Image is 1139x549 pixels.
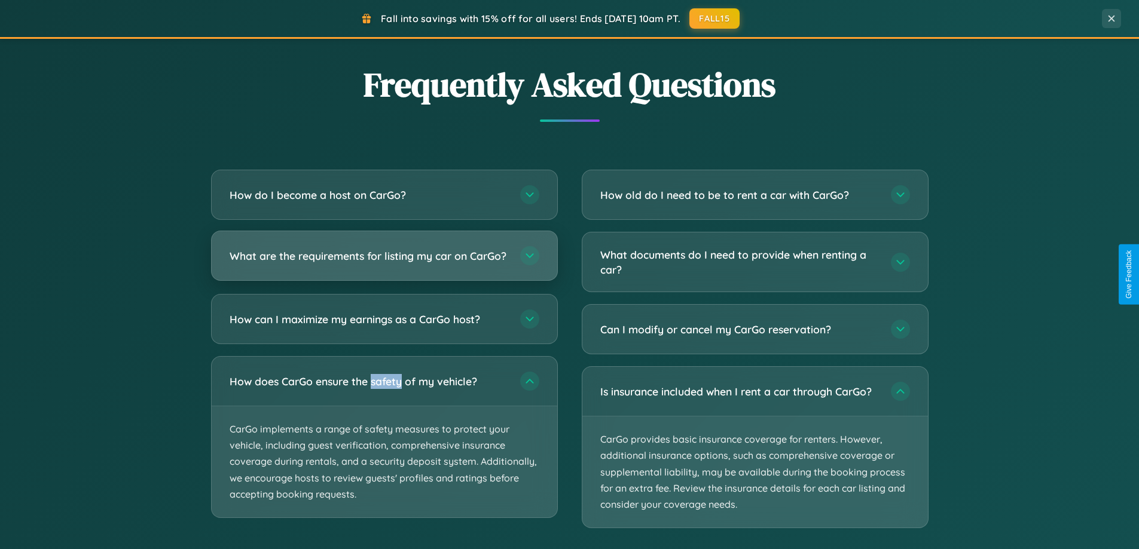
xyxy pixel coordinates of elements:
h3: How does CarGo ensure the safety of my vehicle? [230,374,508,389]
h3: How do I become a host on CarGo? [230,188,508,203]
span: Fall into savings with 15% off for all users! Ends [DATE] 10am PT. [381,13,680,24]
h3: How can I maximize my earnings as a CarGo host? [230,312,508,327]
h3: Is insurance included when I rent a car through CarGo? [600,384,879,399]
h2: Frequently Asked Questions [211,62,929,108]
div: Give Feedback [1125,250,1133,299]
p: CarGo implements a range of safety measures to protect your vehicle, including guest verification... [212,406,557,517]
h3: What are the requirements for listing my car on CarGo? [230,249,508,263]
h3: What documents do I need to provide when renting a car? [600,247,879,277]
h3: How old do I need to be to rent a car with CarGo? [600,188,879,203]
button: FALL15 [689,8,740,29]
p: CarGo provides basic insurance coverage for renters. However, additional insurance options, such ... [582,416,928,527]
h3: Can I modify or cancel my CarGo reservation? [600,322,879,337]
